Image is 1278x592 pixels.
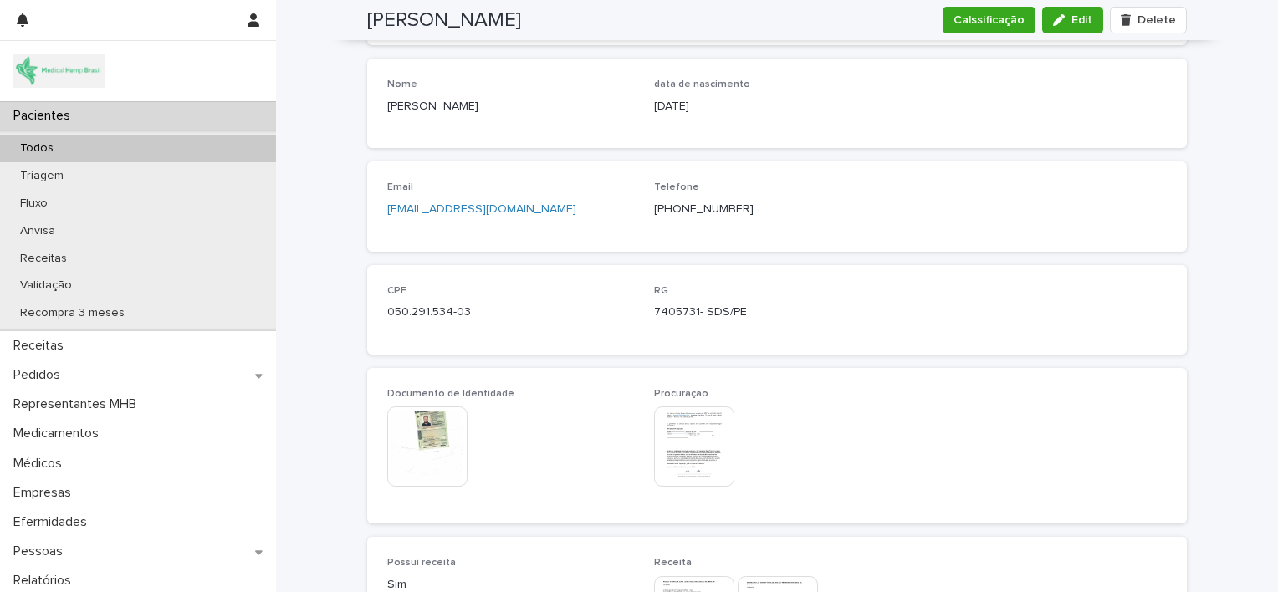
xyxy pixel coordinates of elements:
[654,304,901,321] p: 7405731- SDS/PE
[654,182,699,192] span: Telefone
[7,169,77,183] p: Triagem
[7,396,150,412] p: Representantes MHB
[7,573,84,589] p: Relatórios
[1042,7,1103,33] button: Edit
[7,338,77,354] p: Receitas
[7,514,100,530] p: Efermidades
[7,426,112,441] p: Medicamentos
[654,389,708,399] span: Procuração
[654,201,901,218] p: [PHONE_NUMBER]
[7,141,67,156] p: Todos
[7,278,85,293] p: Validação
[387,286,406,296] span: CPF
[387,389,514,399] span: Documento de Identidade
[387,304,634,321] p: 050.291.534-03
[654,286,668,296] span: RG
[654,558,692,568] span: Receita
[387,203,576,215] a: [EMAIL_ADDRESS][DOMAIN_NAME]
[387,558,456,568] span: Possui receita
[367,8,521,33] h2: [PERSON_NAME]
[7,544,76,559] p: Pessoas
[7,367,74,383] p: Pedidos
[1137,14,1176,26] span: Delete
[654,98,901,115] p: [DATE]
[7,485,84,501] p: Empresas
[1110,7,1187,33] button: Delete
[7,196,61,211] p: Fluxo
[13,54,105,88] img: 4SJayOo8RSQX0lnsmxob
[387,79,417,89] span: Nome
[387,98,634,115] p: [PERSON_NAME]
[7,456,75,472] p: Médicos
[7,224,69,238] p: Anvisa
[7,252,80,266] p: Receitas
[7,306,138,320] p: Recompra 3 meses
[953,12,1025,28] span: Calssificação
[654,79,750,89] span: data de nascimento
[1071,14,1092,26] span: Edit
[943,7,1035,33] button: Calssificação
[387,182,413,192] span: Email
[7,108,84,124] p: Pacientes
